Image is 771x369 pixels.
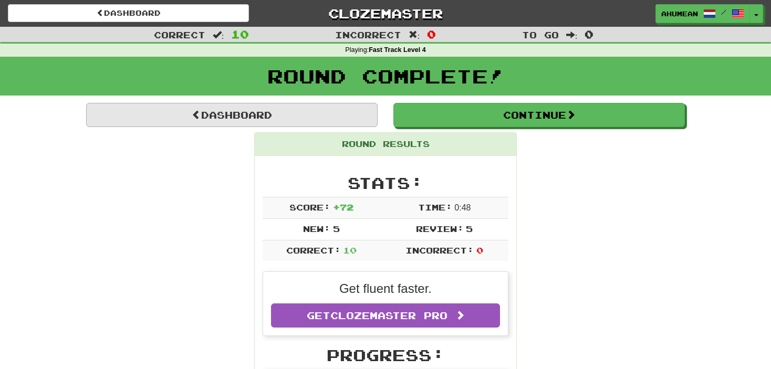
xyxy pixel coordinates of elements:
[721,8,726,16] span: /
[271,280,500,298] p: Get fluent faster.
[655,4,750,23] a: AHumean /
[393,103,685,127] button: Continue
[409,30,420,39] span: :
[4,66,767,87] h1: Round Complete!
[265,4,506,23] a: Clozemaster
[303,224,330,234] span: New:
[418,202,452,212] span: Time:
[566,30,578,39] span: :
[154,29,205,40] span: Correct
[286,245,341,255] span: Correct:
[585,28,593,40] span: 0
[86,103,378,127] a: Dashboard
[343,245,357,255] span: 10
[466,224,473,234] span: 5
[213,30,224,39] span: :
[416,224,464,234] span: Review:
[369,46,426,54] strong: Fast Track Level 4
[231,28,249,40] span: 10
[454,203,471,212] span: 0 : 48
[263,174,508,192] h2: Stats:
[263,346,508,364] h2: Progress:
[255,133,516,156] div: Round Results
[476,245,483,255] span: 0
[661,9,698,18] span: AHumean
[289,202,330,212] span: Score:
[8,4,249,22] a: Dashboard
[522,29,559,40] span: To go
[335,29,401,40] span: Incorrect
[333,202,353,212] span: + 72
[333,224,340,234] span: 5
[427,28,436,40] span: 0
[330,310,447,321] span: Clozemaster Pro
[405,245,474,255] span: Incorrect:
[271,303,500,328] a: GetClozemaster Pro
